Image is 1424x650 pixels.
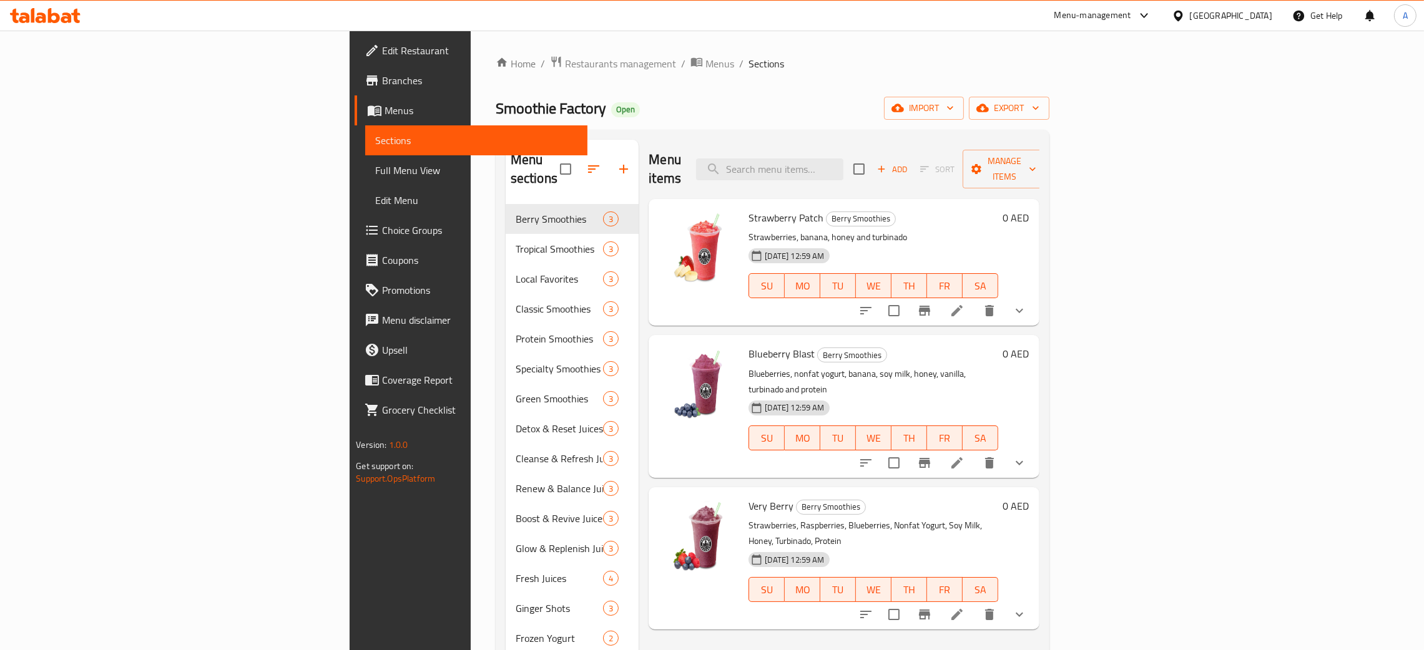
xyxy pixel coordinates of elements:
div: items [603,601,619,616]
span: Strawberry Patch [749,208,823,227]
span: FR [932,581,958,599]
span: Sort sections [579,154,609,184]
span: Menus [705,56,734,71]
span: Specialty Smoothies [516,361,604,376]
img: Blueberry Blast [659,345,739,425]
div: items [603,571,619,586]
span: Local Favorites [516,271,604,286]
div: Fresh Juices4 [506,563,639,593]
a: Branches [355,65,587,95]
a: Edit menu item [950,607,965,622]
button: Manage items [963,150,1046,188]
span: Ginger Shots [516,601,604,616]
div: Glow & Replenish Juices3 [506,533,639,563]
button: SA [963,273,998,298]
span: MO [790,277,815,295]
span: FR [932,429,958,447]
svg: Show Choices [1012,455,1027,470]
a: Menus [690,56,734,72]
li: / [681,56,685,71]
button: TU [820,577,856,602]
span: Smoothie Factory [496,94,606,122]
span: Restaurants management [565,56,676,71]
span: Berry Smoothies [516,211,604,226]
h6: 0 AED [1003,209,1029,226]
button: Add [872,160,912,179]
svg: Show Choices [1012,607,1027,622]
span: SA [968,429,993,447]
span: Select to update [881,298,907,324]
button: sort-choices [851,296,881,326]
span: Tropical Smoothies [516,241,604,256]
div: Protein Smoothies3 [506,324,639,354]
span: Cleanse & Refresh Juices [516,451,604,466]
a: Edit Restaurant [355,36,587,65]
button: TH [891,577,927,602]
span: TH [896,429,922,447]
a: Coverage Report [355,365,587,395]
p: Blueberries, nonfat yogurt, banana, soy milk, honey, vanilla, turbinado and protein [749,366,998,397]
span: Blueberry Blast [749,344,815,363]
a: Full Menu View [365,155,587,185]
button: SA [963,577,998,602]
span: [DATE] 12:59 AM [760,250,829,262]
div: items [603,361,619,376]
span: Add item [872,160,912,179]
a: Edit menu item [950,455,965,470]
a: Restaurants management [550,56,676,72]
button: delete [975,296,1004,326]
a: Edit Menu [365,185,587,215]
button: SU [749,273,785,298]
a: Edit menu item [950,303,965,318]
span: Frozen Yogurt [516,631,604,646]
span: 3 [604,303,618,315]
span: Berry Smoothies [797,500,865,514]
div: items [603,271,619,286]
a: Coupons [355,245,587,275]
input: search [696,158,843,180]
span: SA [968,277,993,295]
span: import [894,100,954,116]
button: WE [856,425,891,450]
div: Ginger Shots3 [506,593,639,623]
p: Strawberries, Raspberries, Blueberries, Nonfat Yogurt, Soy Milk, Honey, Turbinado, Protein [749,518,998,549]
span: 3 [604,333,618,345]
span: SA [968,581,993,599]
span: Select all sections [552,156,579,182]
span: MO [790,581,815,599]
div: Green Smoothies3 [506,384,639,414]
div: Classic Smoothies3 [506,294,639,324]
svg: Show Choices [1012,303,1027,318]
span: Coupons [382,253,577,268]
span: Edit Restaurant [382,43,577,58]
span: Coverage Report [382,372,577,387]
span: Promotions [382,283,577,298]
li: / [739,56,744,71]
span: FR [932,277,958,295]
div: items [603,541,619,556]
span: 3 [604,213,618,225]
span: 3 [604,393,618,405]
button: MO [785,273,820,298]
span: 1.0.0 [389,437,408,453]
span: TH [896,277,922,295]
div: Detox & Reset Juices3 [506,414,639,444]
h6: 0 AED [1003,497,1029,515]
div: Berry Smoothies3 [506,204,639,234]
span: Select section first [912,160,963,179]
span: 3 [604,453,618,465]
button: WE [856,577,891,602]
a: Upsell [355,335,587,365]
button: import [884,97,964,120]
span: Renew & Balance Juices [516,481,604,496]
span: Get support on: [356,458,413,474]
span: export [979,100,1039,116]
span: Sections [375,133,577,148]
